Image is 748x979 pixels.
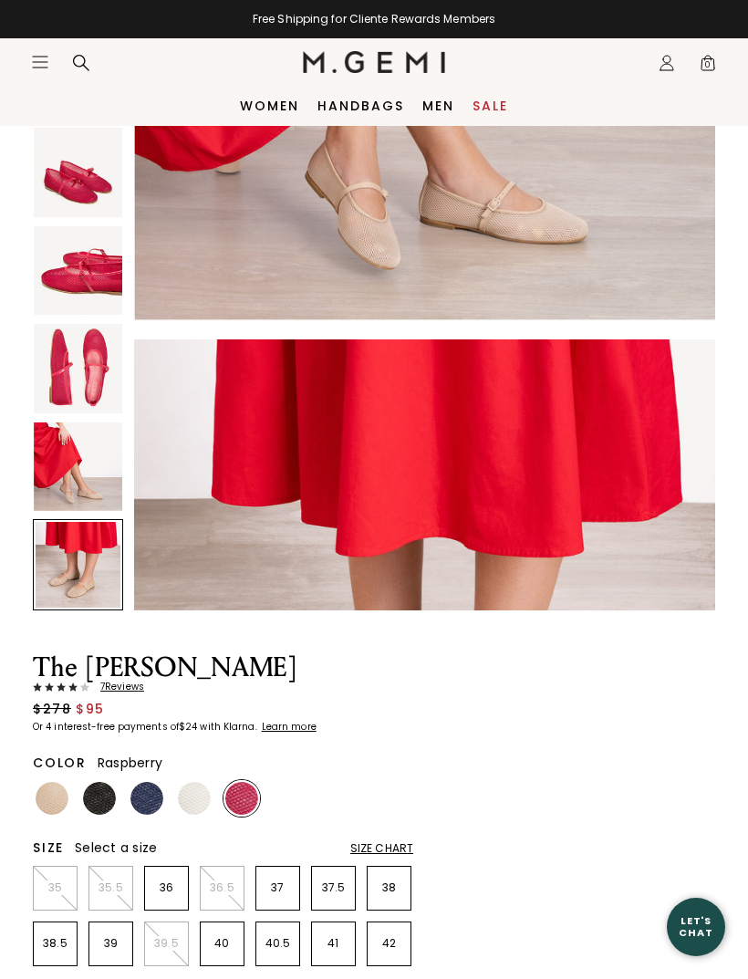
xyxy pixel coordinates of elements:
a: Women [240,99,299,113]
p: 36 [145,880,188,895]
img: The Amabile [134,339,715,921]
p: 37.5 [312,880,355,895]
a: Handbags [317,99,404,113]
h1: The [PERSON_NAME] [33,654,413,682]
p: 36.5 [201,880,244,895]
klarna-placement-style-body: with Klarna [200,720,259,734]
img: M.Gemi [303,51,446,73]
p: 38 [368,880,410,895]
p: 42 [368,936,410,951]
div: Let's Chat [667,915,725,938]
img: The Amabile [34,324,122,412]
img: The Amabile [34,128,122,216]
img: Black [83,782,116,815]
a: Men [422,99,454,113]
span: $278 [33,700,71,718]
img: Raspberry [225,782,258,815]
span: $95 [76,700,105,718]
div: Size Chart [350,841,413,856]
p: 38.5 [34,936,77,951]
p: 35 [34,880,77,895]
p: 35.5 [89,880,132,895]
a: Learn more [260,722,317,733]
p: 37 [256,880,299,895]
a: 7Reviews [33,682,413,693]
p: 39.5 [145,936,188,951]
h2: Color [33,755,87,770]
klarna-placement-style-amount: $24 [179,720,197,734]
p: 39 [89,936,132,951]
span: Select a size [75,838,157,857]
span: Raspberry [98,754,162,772]
button: Open site menu [31,53,49,71]
img: Navy [130,782,163,815]
img: The Amabile [34,226,122,315]
span: 7 Review s [89,682,144,693]
img: Sand [36,782,68,815]
klarna-placement-style-body: Or 4 interest-free payments of [33,720,179,734]
span: 0 [699,57,717,76]
p: 40.5 [256,936,299,951]
p: 40 [201,936,244,951]
img: The Amabile [34,422,122,511]
img: White [178,782,211,815]
a: Sale [473,99,508,113]
p: 41 [312,936,355,951]
h2: Size [33,840,64,855]
klarna-placement-style-cta: Learn more [262,720,317,734]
